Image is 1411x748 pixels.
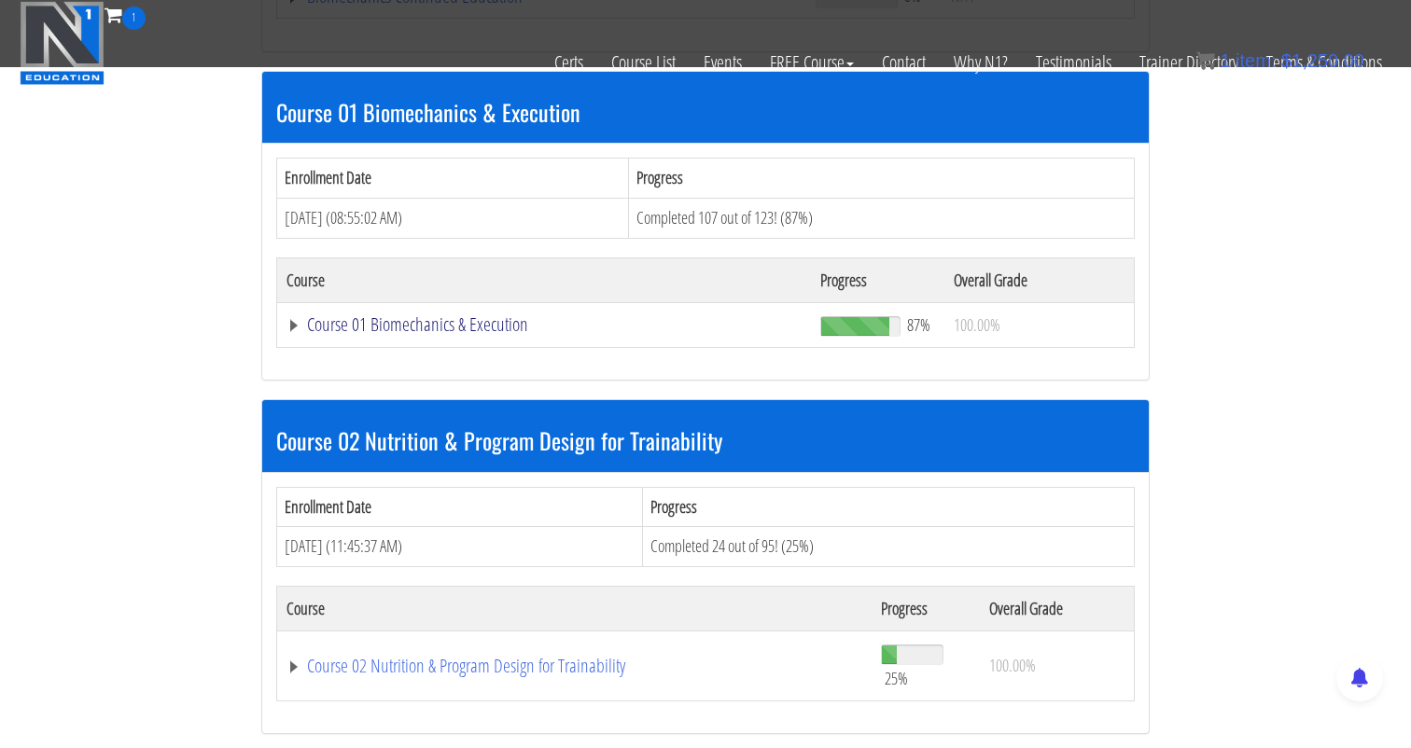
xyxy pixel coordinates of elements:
th: Enrollment Date [277,159,629,199]
span: 25% [885,668,908,688]
a: Course 01 Biomechanics & Execution [286,315,802,334]
a: 1 item: $1,250.00 [1196,50,1364,71]
span: 87% [907,314,930,335]
a: Course 02 Nutrition & Program Design for Trainability [286,657,862,675]
a: Events [690,30,756,95]
th: Progress [872,586,980,630]
h3: Course 01 Biomechanics & Execution [276,100,1135,124]
span: 1 [122,7,146,30]
th: Enrollment Date [277,487,643,527]
th: Overall Grade [980,586,1134,630]
th: Progress [628,159,1134,199]
td: 100.00% [944,302,1135,347]
a: Certs [540,30,597,95]
td: [DATE] (08:55:02 AM) [277,198,629,238]
img: n1-education [20,1,105,85]
a: Testimonials [1022,30,1125,95]
a: Contact [868,30,940,95]
h3: Course 02 Nutrition & Program Design for Trainability [276,428,1135,452]
a: 1 [105,2,146,27]
span: 1 [1220,50,1230,71]
a: FREE Course [756,30,868,95]
span: $ [1281,50,1292,71]
td: Completed 107 out of 123! (87%) [628,198,1134,238]
th: Progress [643,487,1135,527]
td: 100.00% [980,630,1134,700]
a: Terms & Conditions [1252,30,1396,95]
img: icon11.png [1196,51,1215,70]
th: Overall Grade [944,257,1135,302]
a: Course List [597,30,690,95]
a: Why N1? [940,30,1022,95]
th: Course [277,257,811,302]
a: Trainer Directory [1125,30,1252,95]
td: Completed 24 out of 95! (25%) [643,527,1135,567]
th: Progress [811,257,944,302]
td: [DATE] (11:45:37 AM) [277,527,643,567]
bdi: 1,250.00 [1281,50,1364,71]
th: Course [277,586,872,630]
span: item: [1236,50,1276,71]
